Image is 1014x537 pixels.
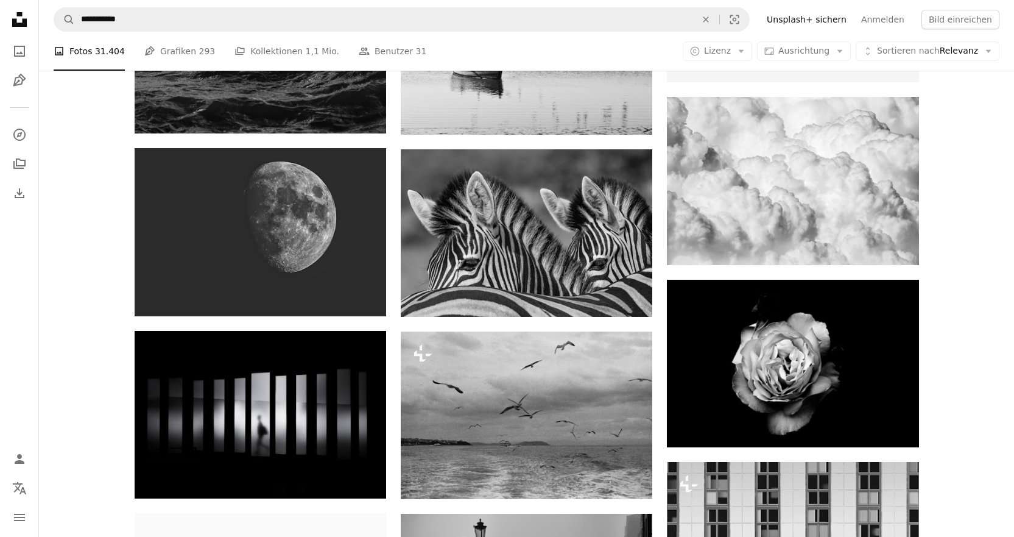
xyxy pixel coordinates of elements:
[7,447,32,471] a: Anmelden / Registrieren
[692,8,719,31] button: Löschen
[401,149,652,317] img: Graustufenfoto von zwei Zebras
[135,331,386,499] img: Graustufenfoto einer rennenden Person in Tafelbildern
[7,181,32,205] a: Bisherige Downloads
[199,44,215,58] span: 293
[778,46,829,55] span: Ausrichtung
[7,123,32,147] a: Entdecken
[667,175,918,186] a: Ein Schwarz-Weiß-Foto von Wolken am Himmel
[877,45,978,57] span: Relevanz
[401,332,652,499] img: Ein Schwarm Möwen, die über den Ozean fliegen
[683,41,752,61] button: Lizenz
[54,7,750,32] form: Finden Sie Bildmaterial auf der ganzen Webseite
[234,32,339,71] a: Kollektionen 1,1 Mio.
[135,148,386,316] img: Vollmond
[401,227,652,238] a: Graustufenfoto von zwei Zebras
[854,10,912,29] a: Anmelden
[7,39,32,63] a: Fotos
[667,97,918,265] img: Ein Schwarz-Weiß-Foto von Wolken am Himmel
[7,152,32,176] a: Kollektionen
[667,280,918,447] img: Graustufenfoto einer blütenblattförmigen Blume
[720,8,749,31] button: Visuelle Suche
[759,10,854,29] a: Unsplash+ sichern
[7,68,32,93] a: Grafiken
[7,476,32,500] button: Sprache
[877,46,940,55] span: Sortieren nach
[416,44,427,58] span: 31
[144,32,215,71] a: Grafiken 293
[135,409,386,420] a: Graustufenfoto einer rennenden Person in Tafelbildern
[7,7,32,34] a: Startseite — Unsplash
[667,358,918,369] a: Graustufenfoto einer blütenblattförmigen Blume
[7,505,32,530] button: Menü
[359,32,426,71] a: Benutzer 31
[757,41,851,61] button: Ausrichtung
[135,226,386,237] a: Vollmond
[401,410,652,421] a: Ein Schwarm Möwen, die über den Ozean fliegen
[856,41,999,61] button: Sortieren nachRelevanz
[704,46,731,55] span: Lizenz
[54,8,75,31] button: Unsplash suchen
[921,10,999,29] button: Bild einreichen
[306,44,339,58] span: 1,1 Mio.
